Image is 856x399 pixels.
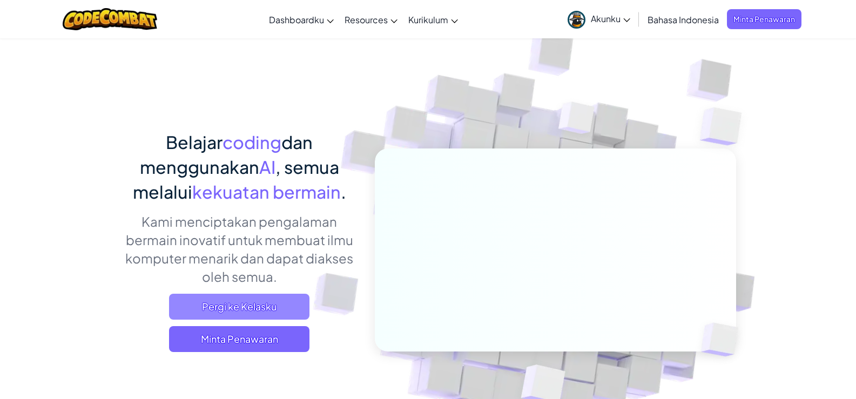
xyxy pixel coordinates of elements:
[63,8,157,30] img: CodeCombat logo
[169,326,309,352] a: Minta Penawaran
[678,81,772,172] img: Overlap cubes
[562,2,636,36] a: Akunku
[192,181,341,202] span: kekuatan bermain
[169,294,309,320] a: Pergi ke Kelasku
[120,212,359,286] p: Kami menciptakan pengalaman bermain inovatif untuk membuat ilmu komputer menarik dan dapat diakse...
[568,11,585,29] img: avatar
[264,5,339,34] a: Dashboardku
[223,131,281,153] span: coding
[345,14,388,25] span: Resources
[648,14,719,25] span: Bahasa Indonesia
[403,5,463,34] a: Kurikulum
[259,156,275,178] span: AI
[727,9,801,29] a: Minta Penawaran
[642,5,724,34] a: Bahasa Indonesia
[591,13,630,24] span: Akunku
[538,80,616,161] img: Overlap cubes
[339,5,403,34] a: Resources
[269,14,324,25] span: Dashboardku
[166,131,223,153] span: Belajar
[408,14,448,25] span: Kurikulum
[683,300,764,379] img: Overlap cubes
[341,181,346,202] span: .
